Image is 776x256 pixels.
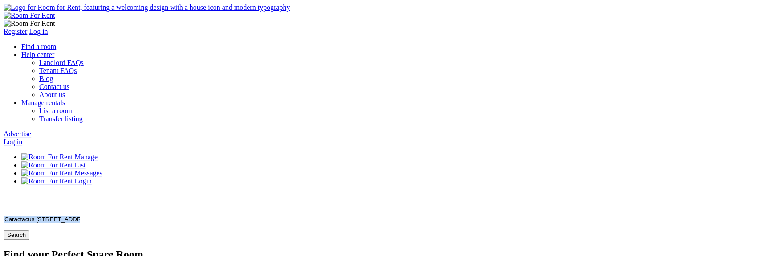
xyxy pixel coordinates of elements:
img: Logo for Room for Rent, featuring a welcoming design with a house icon and modern typography [4,4,290,12]
a: Landlord FAQs [39,59,84,66]
img: Room For Rent [21,177,73,185]
span: List [75,161,86,169]
span: Manage [75,153,98,161]
a: Register [4,28,27,35]
span: Login [75,177,92,185]
a: List a room [39,107,72,114]
img: Room For Rent [21,169,73,177]
h1: Search for a spare room [4,194,772,206]
input: Where do you want to live. Search by town or postcode [4,215,81,223]
span: Messages [75,169,102,177]
img: Room For Rent [21,161,73,169]
a: Advertise [4,130,31,138]
img: Room For Rent [4,20,55,28]
img: Room For Rent [4,12,55,20]
a: Tenant FAQs [39,67,77,74]
a: Manage [21,153,98,161]
a: Help center [21,51,54,58]
a: Transfer listing [39,115,83,122]
a: Login [21,177,92,185]
a: Log in [4,138,22,146]
a: Blog [39,75,53,82]
a: About us [39,91,65,98]
input: Search [4,230,29,240]
a: Log in [29,28,48,35]
a: Manage rentals [21,99,65,106]
a: Contact us [39,83,69,90]
a: Messages [21,169,102,177]
a: Find a room [21,43,56,50]
a: List [21,161,85,169]
img: Room For Rent [21,153,73,161]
